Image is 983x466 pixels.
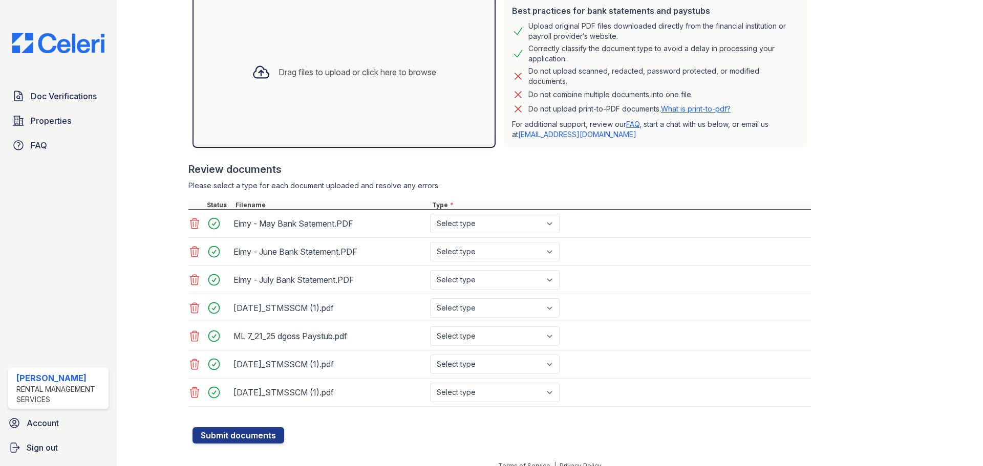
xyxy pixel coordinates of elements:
a: FAQ [626,120,639,128]
div: Please select a type for each document uploaded and resolve any errors. [188,181,811,191]
div: Drag files to upload or click here to browse [279,66,436,78]
a: Sign out [4,437,113,458]
a: [EMAIL_ADDRESS][DOMAIN_NAME] [518,130,636,139]
a: Doc Verifications [8,86,109,106]
button: Submit documents [193,427,284,443]
div: Type [430,201,811,209]
div: Eimy - June Bank Statement.PDF [233,243,426,260]
span: Account [27,417,59,429]
div: [DATE]_STMSSCM (1).pdf [233,356,426,372]
div: Do not upload scanned, redacted, password protected, or modified documents. [528,66,799,86]
div: [DATE]_STMSSCM (1).pdf [233,300,426,316]
img: CE_Logo_Blue-a8612792a0a2168367f1c8372b55b34899dd931a85d93a1a3d3e32e68fde9ad4.png [4,33,113,53]
div: ML 7_21_25 dgoss Paystub.pdf [233,328,426,344]
div: Rental Management Services [16,384,104,405]
div: Filename [233,201,430,209]
span: FAQ [31,139,47,151]
div: [PERSON_NAME] [16,372,104,384]
div: Eimy - May Bank Satement.PDF [233,215,426,232]
a: What is print-to-pdf? [661,104,731,113]
a: Account [4,413,113,433]
p: Do not upload print-to-PDF documents. [528,104,731,114]
div: Review documents [188,162,811,176]
div: Upload original PDF files downloaded directly from the financial institution or payroll provider’... [528,21,799,41]
a: FAQ [8,135,109,156]
div: Best practices for bank statements and paystubs [512,5,799,17]
p: For additional support, review our , start a chat with us below, or email us at [512,119,799,140]
span: Sign out [27,441,58,454]
span: Doc Verifications [31,90,97,102]
a: Properties [8,110,109,131]
div: Do not combine multiple documents into one file. [528,88,693,101]
div: [DATE]_STMSSCM (1).pdf [233,384,426,401]
div: Eimy - July Bank Statement.PDF [233,272,426,288]
span: Properties [31,115,71,127]
div: Status [205,201,233,209]
div: Correctly classify the document type to avoid a delay in processing your application. [528,43,799,64]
